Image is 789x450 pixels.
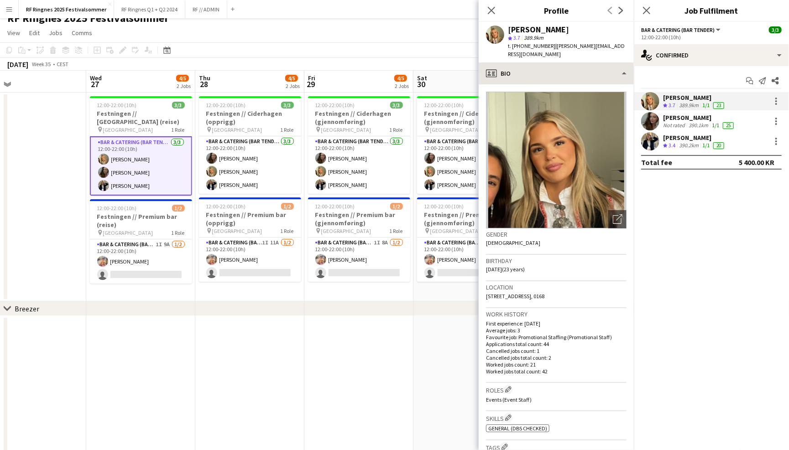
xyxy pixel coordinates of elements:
[90,199,192,284] app-job-card: 12:00-22:00 (10h)1/2Festningen // Premium bar (reise) [GEOGRAPHIC_DATA]1 RoleBar & Catering (Bar ...
[7,29,20,37] span: View
[669,102,675,109] span: 3.7
[769,26,782,33] span: 3/3
[199,238,301,282] app-card-role: Bar & Catering (Bar Tender)1I11A1/212:00-22:00 (10h)[PERSON_NAME]
[103,229,153,236] span: [GEOGRAPHIC_DATA]
[45,27,66,39] a: Jobs
[641,34,782,41] div: 12:00-22:00 (10h)
[513,34,520,41] span: 3.7
[677,102,700,109] div: 389.9km
[308,96,410,194] app-job-card: 12:00-22:00 (10h)3/3Festningen // Ciderhagen (gjennomføring) [GEOGRAPHIC_DATA]1 RoleBar & Caterin...
[486,368,627,375] p: Worked jobs total count: 42
[390,126,403,133] span: 1 Role
[712,122,719,129] app-skills-label: 1/1
[49,29,63,37] span: Jobs
[308,136,410,194] app-card-role: Bar & Catering (Bar Tender)3/312:00-22:00 (10h)[PERSON_NAME][PERSON_NAME][PERSON_NAME]
[488,425,547,432] span: General (DBS Checked)
[15,304,39,313] div: Breezer
[172,229,185,236] span: 1 Role
[417,96,519,194] app-job-card: 12:00-22:00 (10h)3/3Festningen // Ciderhagen (gjennomføring) [GEOGRAPHIC_DATA]1 RoleBar & Caterin...
[394,75,407,82] span: 4/5
[486,385,627,394] h3: Roles
[308,109,410,126] h3: Festningen // Ciderhagen (gjennomføring)
[713,102,724,109] div: 23
[177,83,191,89] div: 2 Jobs
[417,74,427,82] span: Sat
[206,102,246,109] span: 12:00-22:00 (10h)
[281,228,294,234] span: 1 Role
[430,228,481,234] span: [GEOGRAPHIC_DATA]
[172,102,185,109] span: 3/3
[486,283,627,291] h3: Location
[702,142,710,149] app-skills-label: 1/1
[89,79,102,89] span: 27
[390,228,403,234] span: 1 Role
[677,142,700,150] div: 390.2km
[315,203,355,210] span: 12:00-22:00 (10h)
[641,26,715,33] span: Bar & Catering (Bar Tender)
[281,126,294,133] span: 1 Role
[308,74,315,82] span: Fri
[663,114,736,122] div: [PERSON_NAME]
[199,211,301,227] h3: Festningen // Premium bar (opprigg)
[723,122,734,129] div: 25
[486,230,627,238] h3: Gender
[29,29,40,37] span: Edit
[508,42,625,57] span: | [PERSON_NAME][EMAIL_ADDRESS][DOMAIN_NAME]
[486,334,627,341] p: Favourite job: Promotional Staffing (Promotional Staff)
[702,102,710,109] app-skills-label: 1/1
[634,44,789,66] div: Confirmed
[641,158,672,167] div: Total fee
[198,79,210,89] span: 28
[486,310,627,318] h3: Work history
[199,74,210,82] span: Thu
[90,96,192,196] app-job-card: 12:00-22:00 (10h)3/3Festningen // [GEOGRAPHIC_DATA] (reise) [GEOGRAPHIC_DATA]1 RoleBar & Catering...
[30,61,53,67] span: Week 35
[486,347,627,354] p: Cancelled jobs count: 1
[114,0,185,18] button: RF Ringnes Q1 + Q2 2024
[486,327,627,334] p: Average jobs: 3
[7,60,28,69] div: [DATE]
[663,122,687,129] div: Not rated
[57,61,68,67] div: CEST
[172,126,185,133] span: 1 Role
[390,203,403,210] span: 1/2
[212,228,262,234] span: [GEOGRAPHIC_DATA]
[508,42,555,49] span: t. [PHONE_NUMBER]
[486,361,627,368] p: Worked jobs count: 21
[90,239,192,284] app-card-role: Bar & Catering (Bar Tender)1I9A1/212:00-22:00 (10h)[PERSON_NAME]
[308,197,410,282] app-job-card: 12:00-22:00 (10h)1/2Festningen // Premium bar (gjennomføring) [GEOGRAPHIC_DATA]1 RoleBar & Cateri...
[4,27,24,39] a: View
[486,293,544,300] span: [STREET_ADDRESS], 0168
[90,74,102,82] span: Wed
[72,29,92,37] span: Comms
[199,96,301,194] app-job-card: 12:00-22:00 (10h)3/3Festningen // Ciderhagen (opprigg) [GEOGRAPHIC_DATA]1 RoleBar & Catering (Bar...
[641,26,722,33] button: Bar & Catering (Bar Tender)
[103,126,153,133] span: [GEOGRAPHIC_DATA]
[206,203,246,210] span: 12:00-22:00 (10h)
[608,210,627,228] div: Open photos pop-in
[90,109,192,126] h3: Festningen // [GEOGRAPHIC_DATA] (reise)
[285,75,298,82] span: 4/5
[430,126,481,133] span: [GEOGRAPHIC_DATA]
[417,109,519,126] h3: Festningen // Ciderhagen (gjennomføring)
[199,197,301,282] app-job-card: 12:00-22:00 (10h)1/2Festningen // Premium bar (opprigg) [GEOGRAPHIC_DATA]1 RoleBar & Catering (Ba...
[416,79,427,89] span: 30
[739,158,774,167] div: 5 400.00 KR
[424,203,464,210] span: 12:00-22:00 (10h)
[417,136,519,194] app-card-role: Bar & Catering (Bar Tender)3/312:00-22:00 (10h)[PERSON_NAME][PERSON_NAME][PERSON_NAME]
[417,211,519,227] h3: Festningen // Premium bar (gjennomføring)
[390,102,403,109] span: 3/3
[97,205,137,212] span: 12:00-22:00 (10h)
[479,5,634,16] h3: Profile
[26,27,43,39] a: Edit
[308,211,410,227] h3: Festningen // Premium bar (gjennomføring)
[634,5,789,16] h3: Job Fulfilment
[486,413,627,423] h3: Skills
[479,62,634,84] div: Bio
